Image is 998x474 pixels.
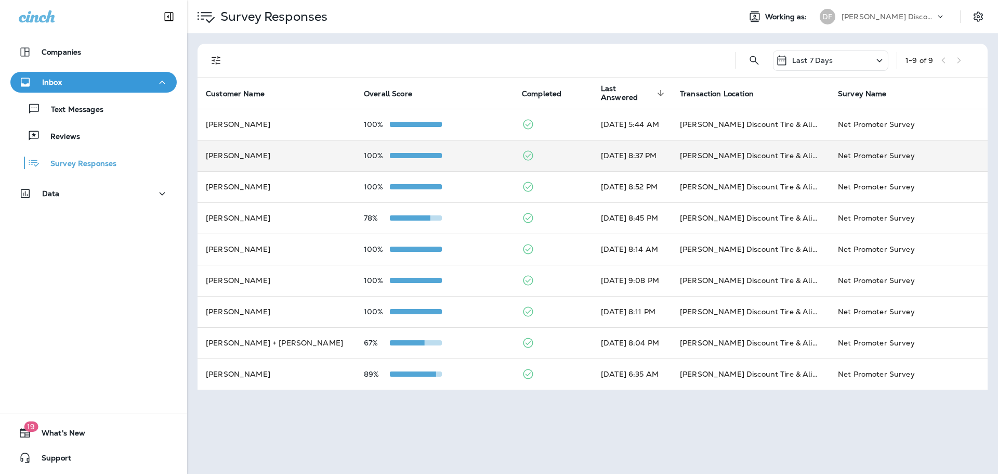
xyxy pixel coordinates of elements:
button: Text Messages [10,98,177,120]
button: Data [10,183,177,204]
td: Net Promoter Survey [830,140,988,171]
span: Survey Name [838,89,887,98]
button: Collapse Sidebar [154,6,183,27]
span: 19 [24,421,38,432]
span: Transaction Location [680,89,767,98]
span: Last Answered [601,84,654,102]
td: [DATE] 8:14 AM [593,234,672,265]
td: [DATE] 8:37 PM [593,140,672,171]
p: 67% [364,339,390,347]
div: DF [820,9,835,24]
td: [DATE] 6:35 AM [593,358,672,390]
td: [PERSON_NAME] Discount Tire & Alignment [PERSON_NAME] ([STREET_ADDRESS]) [672,202,830,234]
span: Overall Score [364,89,412,98]
p: Last 7 Days [792,56,833,65]
button: Settings [969,7,988,26]
td: [DATE] 8:45 PM [593,202,672,234]
td: [PERSON_NAME] + [PERSON_NAME] [198,327,356,358]
p: Survey Responses [216,9,327,24]
span: Customer Name [206,89,265,98]
td: Net Promoter Survey [830,296,988,327]
td: Net Promoter Survey [830,358,988,390]
button: 19What's New [10,422,177,443]
span: Survey Name [838,89,900,98]
td: [PERSON_NAME] Discount Tire & Alignment [PERSON_NAME] ([STREET_ADDRESS]) [672,327,830,358]
td: [PERSON_NAME] [198,171,356,202]
p: Inbox [42,78,62,86]
td: Net Promoter Survey [830,265,988,296]
span: Overall Score [364,89,426,98]
td: [PERSON_NAME] [198,140,356,171]
span: Support [31,454,71,466]
p: [PERSON_NAME] Discount Tire & Alignment [842,12,935,21]
span: Last Answered [601,84,667,102]
p: 100% [364,308,390,316]
td: [DATE] 5:44 AM [593,109,672,140]
span: What's New [31,429,85,441]
td: Net Promoter Survey [830,202,988,234]
td: Net Promoter Survey [830,171,988,202]
p: 100% [364,276,390,285]
p: Data [42,189,60,198]
td: Net Promoter Survey [830,109,988,140]
button: Filters [206,50,227,71]
button: Companies [10,42,177,62]
td: [DATE] 9:08 PM [593,265,672,296]
p: 100% [364,151,390,160]
td: [PERSON_NAME] Discount Tire & Alignment [GEOGRAPHIC_DATA] ([STREET_ADDRESS]) [672,140,830,171]
td: [PERSON_NAME] Discount Tire & Alignment [GEOGRAPHIC_DATA] ([STREET_ADDRESS]) [672,296,830,327]
button: Reviews [10,125,177,147]
p: 89% [364,370,390,378]
button: Survey Responses [10,152,177,174]
span: Working as: [765,12,809,21]
p: Companies [42,48,81,56]
td: [PERSON_NAME] [198,265,356,296]
td: [PERSON_NAME] Discount Tire & Alignment [GEOGRAPHIC_DATA] ([STREET_ADDRESS]) [672,358,830,390]
td: [PERSON_NAME] Discount Tire & Alignment [GEOGRAPHIC_DATA] ([STREET_ADDRESS]) [672,171,830,202]
p: Survey Responses [40,159,116,169]
td: [DATE] 8:04 PM [593,327,672,358]
p: 78% [364,214,390,222]
div: 1 - 9 of 9 [905,56,933,65]
td: Net Promoter Survey [830,327,988,358]
td: [DATE] 8:52 PM [593,171,672,202]
span: Customer Name [206,89,278,98]
button: Inbox [10,72,177,93]
td: Net Promoter Survey [830,234,988,265]
td: [PERSON_NAME] [198,234,356,265]
td: [DATE] 8:11 PM [593,296,672,327]
td: [PERSON_NAME] Discount Tire & Alignment [PERSON_NAME] ([STREET_ADDRESS]) [672,109,830,140]
p: 100% [364,245,390,253]
p: Reviews [40,132,80,142]
p: 100% [364,183,390,191]
p: Text Messages [41,105,103,115]
td: [PERSON_NAME] [198,202,356,234]
button: Support [10,447,177,468]
p: 100% [364,120,390,129]
td: [PERSON_NAME] [198,296,356,327]
span: Completed [522,89,561,98]
span: Transaction Location [680,89,754,98]
button: Search Survey Responses [744,50,765,71]
td: [PERSON_NAME] [198,109,356,140]
td: [PERSON_NAME] Discount Tire & Alignment [GEOGRAPHIC_DATA] ([STREET_ADDRESS]) [672,234,830,265]
td: [PERSON_NAME] [198,358,356,390]
span: Completed [522,89,575,98]
td: [PERSON_NAME] Discount Tire & Alignment [GEOGRAPHIC_DATA] ([STREET_ADDRESS]) [672,265,830,296]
